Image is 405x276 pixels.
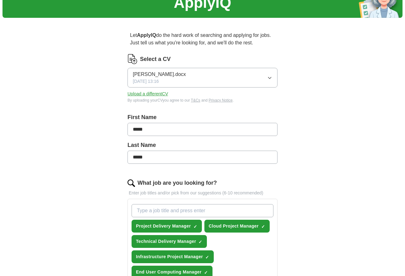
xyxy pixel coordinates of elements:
span: Technical Delivery Manager [136,238,196,245]
button: Technical Delivery Manager✓ [132,235,207,248]
span: ✓ [198,239,202,244]
span: [DATE] 13:16 [133,78,159,85]
span: Cloud Project Manager [209,223,259,229]
label: Last Name [127,141,277,149]
p: Let do the hard work of searching and applying for jobs. Just tell us what you're looking for, an... [127,29,277,49]
button: Project Delivery Manager✓ [132,220,202,233]
button: Infrastructure Project Manager✓ [132,250,214,263]
img: CV Icon [127,54,137,64]
button: Upload a differentCV [127,91,168,97]
span: Project Delivery Manager [136,223,191,229]
span: ✓ [204,270,208,275]
a: Privacy Notice [209,98,233,103]
button: [PERSON_NAME].docx[DATE] 13:16 [127,68,277,88]
span: ✓ [261,224,265,229]
div: By uploading your CV you agree to our and . [127,98,277,103]
label: What job are you looking for? [137,179,217,187]
input: Type a job title and press enter [132,204,273,217]
span: ✓ [205,255,209,260]
strong: ApplyIQ [137,33,156,38]
span: [PERSON_NAME].docx [133,71,186,78]
img: search.png [127,179,135,187]
button: Cloud Project Manager✓ [204,220,270,233]
span: End User Computing Manager [136,269,202,275]
span: Infrastructure Project Manager [136,253,203,260]
label: First Name [127,113,277,122]
p: Enter job titles and/or pick from our suggestions (6-10 recommended) [127,190,277,196]
a: T&Cs [191,98,200,103]
label: Select a CV [140,55,171,63]
span: ✓ [193,224,197,229]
